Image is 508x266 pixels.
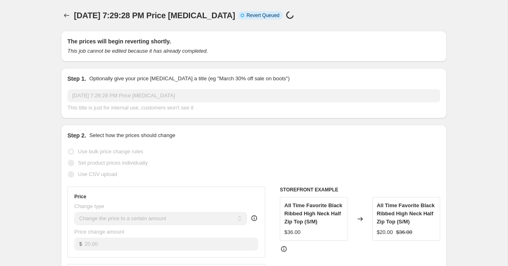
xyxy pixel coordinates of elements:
h2: Step 1. [67,75,86,83]
strike: $36.00 [396,228,412,236]
p: Optionally give your price [MEDICAL_DATA] a title (eg "March 30% off sale on boots") [89,75,290,83]
button: Price change jobs [61,10,72,21]
h6: STOREFRONT EXAMPLE [280,187,440,193]
span: $ [79,241,82,247]
input: 80.00 [84,238,258,251]
div: help [250,214,258,222]
span: Revert Queued [246,12,279,19]
i: This job cannot be edited because it has already completed. [67,48,208,54]
span: Use bulk price change rules [78,148,143,154]
h3: Price [74,193,86,200]
span: This title is just for internal use, customers won't see it [67,105,193,111]
span: All Time Favorite Black Ribbed High Neck Half Zip Top (S/M) [377,202,435,225]
input: 30% off holiday sale [67,89,440,102]
span: Change type [74,203,104,209]
h2: Step 2. [67,131,86,139]
div: $36.00 [284,228,300,236]
span: Price change amount [74,229,124,235]
span: Set product prices individually [78,160,148,166]
div: $20.00 [377,228,393,236]
span: Use CSV upload [78,171,117,177]
h2: The prices will begin reverting shortly. [67,37,440,45]
p: Select how the prices should change [89,131,175,139]
span: [DATE] 7:29:28 PM Price [MEDICAL_DATA] [74,11,235,20]
span: All Time Favorite Black Ribbed High Neck Half Zip Top (S/M) [284,202,342,225]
